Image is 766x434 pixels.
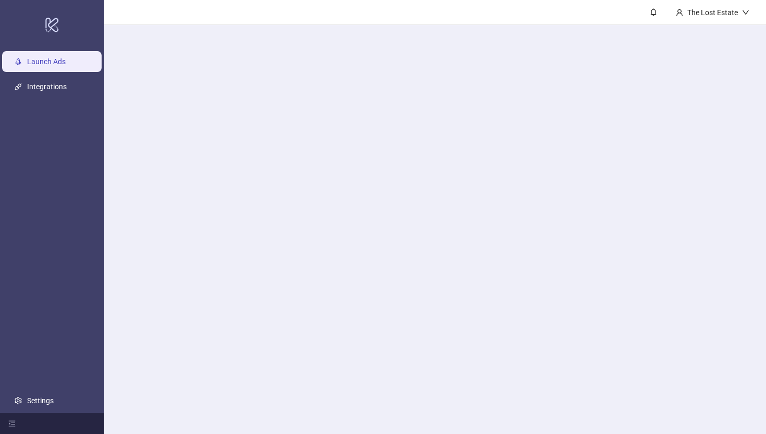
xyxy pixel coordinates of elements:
[27,82,67,91] a: Integrations
[742,9,749,16] span: down
[676,9,683,16] span: user
[683,7,742,18] div: The Lost Estate
[27,396,54,405] a: Settings
[27,57,66,66] a: Launch Ads
[8,420,16,427] span: menu-fold
[650,8,657,16] span: bell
